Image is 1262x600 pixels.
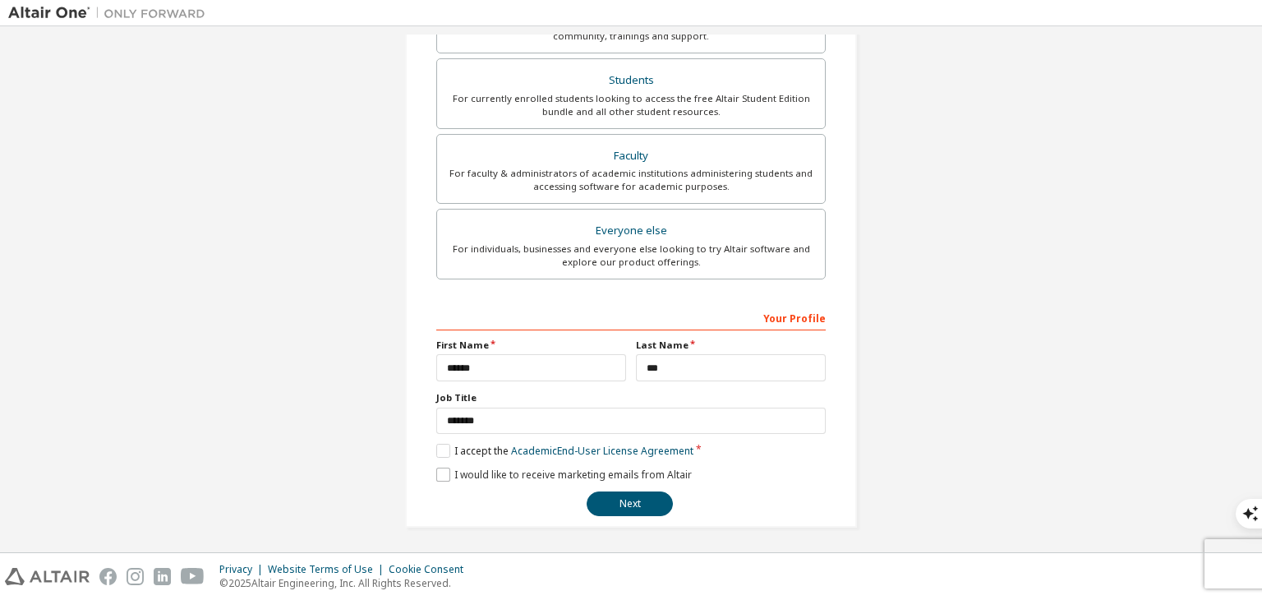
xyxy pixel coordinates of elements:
img: Altair One [8,5,214,21]
div: For faculty & administrators of academic institutions administering students and accessing softwa... [447,167,815,193]
div: For individuals, businesses and everyone else looking to try Altair software and explore our prod... [447,242,815,269]
div: For currently enrolled students looking to access the free Altair Student Edition bundle and all ... [447,92,815,118]
img: youtube.svg [181,568,205,585]
p: © 2025 Altair Engineering, Inc. All Rights Reserved. [219,576,473,590]
label: I would like to receive marketing emails from Altair [436,468,692,482]
img: instagram.svg [127,568,144,585]
div: Everyone else [447,219,815,242]
div: Cookie Consent [389,563,473,576]
div: Students [447,69,815,92]
button: Next [587,492,673,516]
div: Website Terms of Use [268,563,389,576]
img: facebook.svg [99,568,117,585]
div: Faculty [447,145,815,168]
label: First Name [436,339,626,352]
label: Last Name [636,339,826,352]
a: Academic End-User License Agreement [511,444,693,458]
div: Your Profile [436,304,826,330]
div: Privacy [219,563,268,576]
label: I accept the [436,444,693,458]
label: Job Title [436,391,826,404]
img: altair_logo.svg [5,568,90,585]
img: linkedin.svg [154,568,171,585]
